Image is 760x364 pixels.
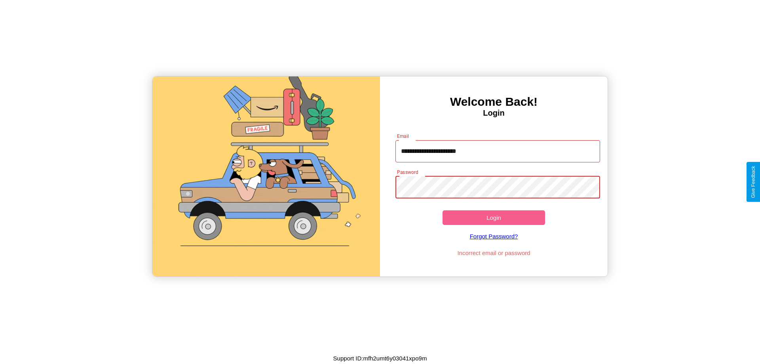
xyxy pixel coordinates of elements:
label: Password [397,169,418,175]
label: Email [397,133,409,139]
h4: Login [380,109,608,118]
h3: Welcome Back! [380,95,608,109]
p: Incorrect email or password [391,248,597,258]
p: Support ID: mfh2umt6y03041xpo9m [333,353,427,364]
div: Give Feedback [750,166,756,198]
a: Forgot Password? [391,225,597,248]
button: Login [443,210,545,225]
img: gif [152,76,380,276]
